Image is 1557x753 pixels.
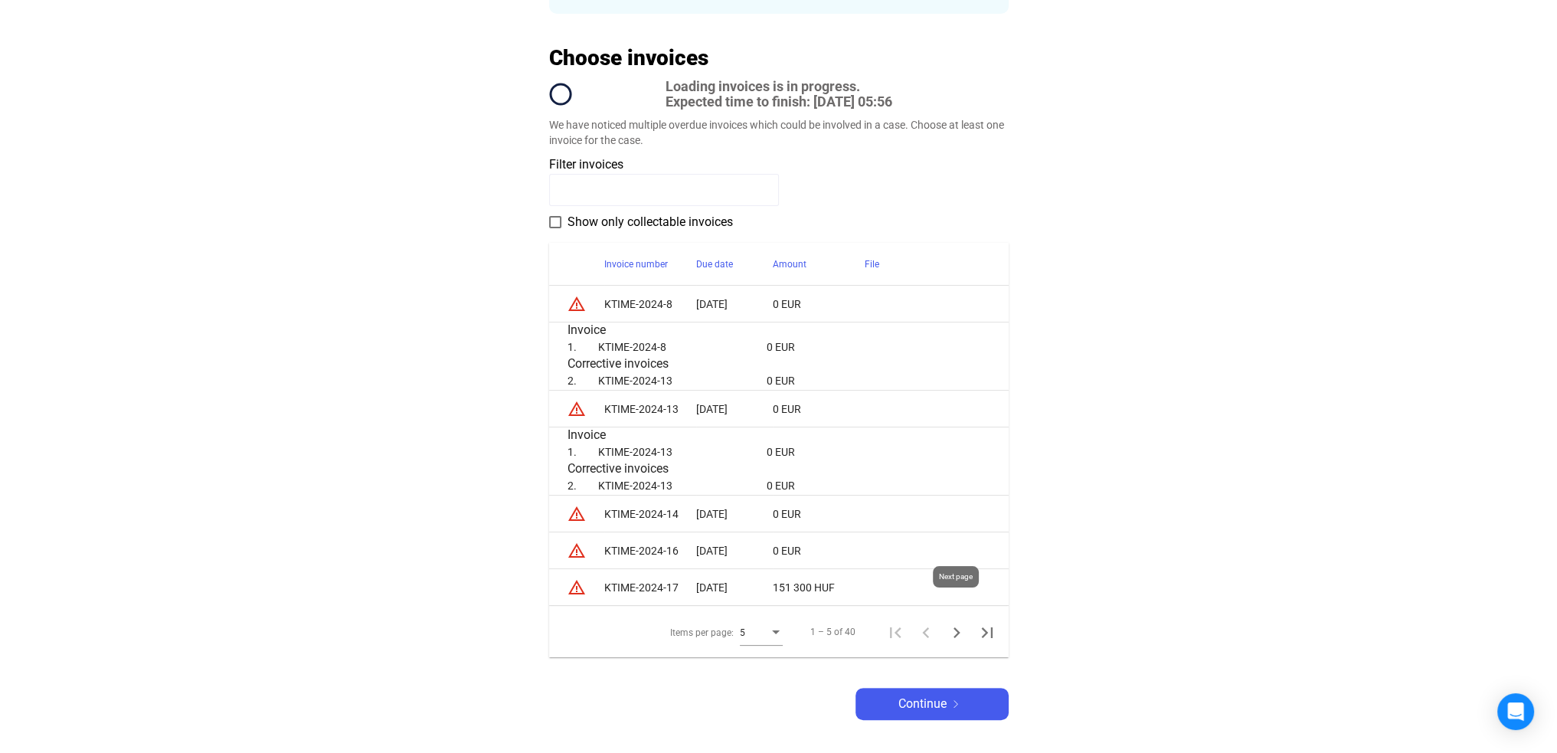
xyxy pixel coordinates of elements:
td: [DATE] [696,532,773,569]
div: 1 – 5 of 40 [810,623,855,641]
div: We have noticed multiple overdue invoices which could be involved in a case. Choose at least one ... [549,117,1009,148]
div: File [865,255,879,273]
td: [DATE] [696,569,773,606]
td: KTIME-2024-13 [598,476,767,495]
td: KTIME-2024-8 [598,338,767,356]
span: Continue [898,695,947,713]
div: Due date [696,255,773,273]
div: Invoice [568,427,990,443]
mat-icon: warning_amber [568,295,586,313]
td: 1. [568,338,598,356]
td: KTIME-2024-16 [604,532,696,569]
td: KTIME-2024-14 [604,496,696,532]
span: Show only collectable invoices [568,213,733,231]
div: Invoice [568,322,990,338]
button: Next page [941,617,972,647]
mat-icon: warning_amber [568,578,586,597]
td: 0 EUR [773,532,865,569]
td: 0 EUR [773,496,865,532]
button: Previous page [911,617,941,647]
td: KTIME-2024-13 [598,372,767,390]
td: KTIME-2024-13 [604,391,696,427]
div: Amount [773,255,806,273]
div: Open Intercom Messenger [1497,693,1534,730]
td: 0 EUR [767,443,990,461]
div: File [865,255,990,273]
span: Expected time to finish: [DATE] 05:56 [666,94,892,110]
td: 0 EUR [767,476,990,495]
mat-icon: warning_amber [568,542,586,560]
div: Invoice number [604,255,696,273]
td: 0 EUR [773,391,865,427]
td: 0 EUR [773,286,865,322]
div: Invoice number [604,255,668,273]
td: KTIME-2024-17 [604,569,696,606]
td: 151 300 HUF [773,569,865,606]
td: [DATE] [696,496,773,532]
td: 0 EUR [767,372,990,390]
td: 0 EUR [767,338,990,356]
div: Next page [933,566,979,588]
div: Items per page: [670,624,734,642]
td: KTIME-2024-13 [598,443,767,461]
div: Corrective invoices [568,461,990,476]
td: 2. [568,476,598,495]
span: 5 [740,627,745,638]
span: Loading invoices is in progress. [666,79,892,94]
td: [DATE] [696,286,773,322]
div: Due date [696,255,733,273]
div: Amount [773,255,865,273]
button: Last page [972,617,1003,647]
div: Corrective invoices [568,356,990,372]
mat-select: Items per page: [740,623,783,641]
h2: Choose invoices [549,44,708,71]
button: Continuearrow-right-white [855,688,1009,720]
mat-icon: warning_amber [568,400,586,418]
img: arrow-right-white [947,700,965,708]
mat-icon: warning_amber [568,505,586,523]
button: First page [880,617,911,647]
td: 2. [568,372,598,390]
td: [DATE] [696,391,773,427]
td: 1. [568,443,598,461]
td: KTIME-2024-8 [604,286,696,322]
span: Filter invoices [549,157,623,172]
